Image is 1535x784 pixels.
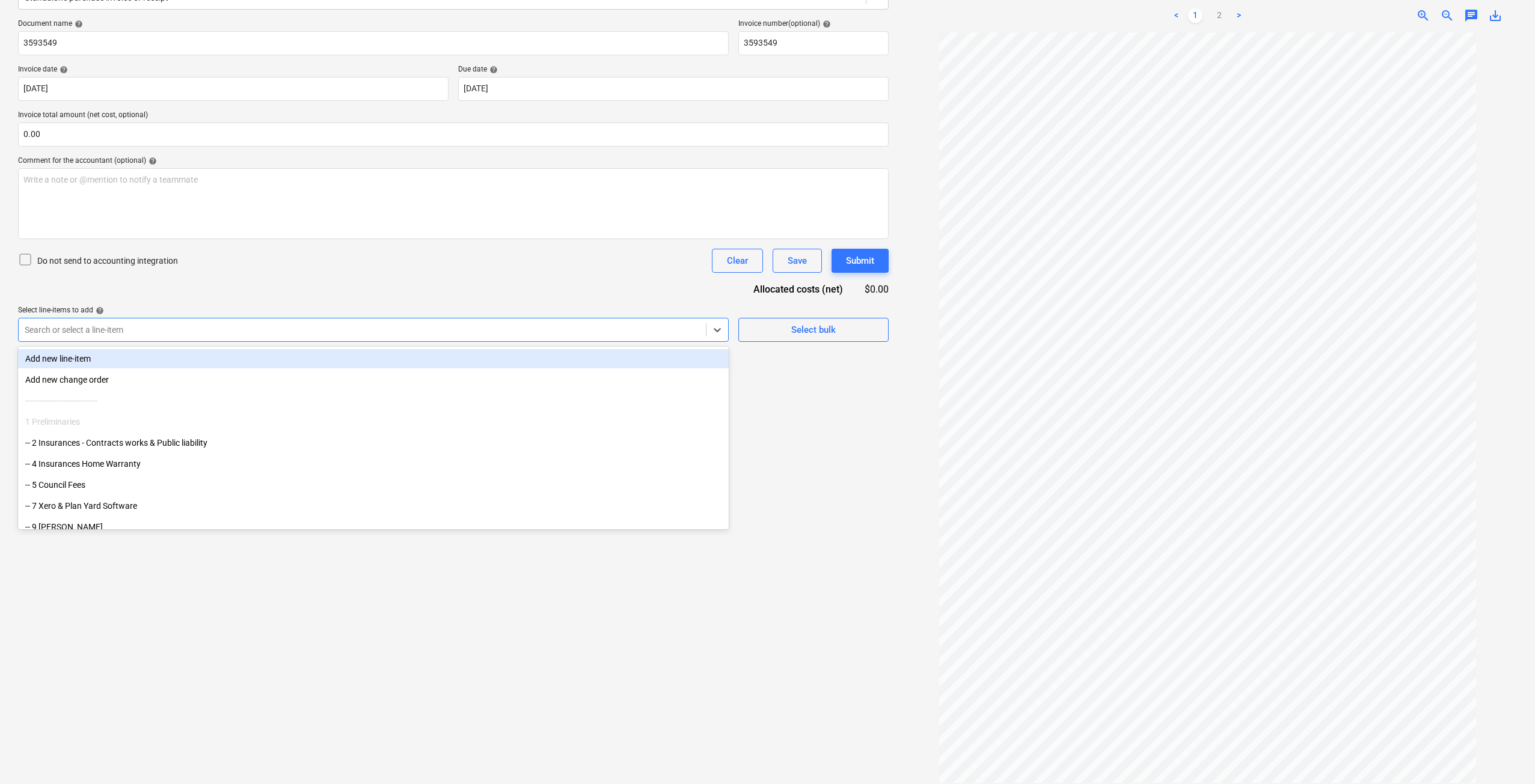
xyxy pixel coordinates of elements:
[788,253,807,269] div: Save
[727,253,748,269] div: Clear
[72,20,83,28] span: help
[712,249,763,273] button: Clear
[820,20,831,28] span: help
[773,249,822,273] button: Save
[18,306,729,315] div: Select line-items to add
[1488,8,1503,23] span: save_alt
[18,156,889,166] div: Comment for the accountant (optional)
[37,255,178,267] p: Do not send to accounting integration
[862,282,889,296] div: $0.00
[18,475,729,494] div: -- 5 Council Fees
[1440,8,1454,23] span: zoom_out
[1464,8,1478,23] span: chat
[1475,726,1535,784] iframe: Chat Widget
[146,157,157,165] span: help
[18,433,729,452] div: -- 2 Insurances - Contracts works & Public liability
[18,517,729,536] div: -- 9 [PERSON_NAME]
[1416,8,1430,23] span: zoom_in
[18,19,729,29] div: Document name
[18,111,889,123] p: Invoice total amount (net cost, optional)
[738,31,889,55] input: Invoice number
[1231,8,1246,23] a: Next page
[1188,8,1203,23] a: Page 1 is your current page
[93,306,104,315] span: help
[732,282,862,296] div: Allocated costs (net)
[1212,8,1227,23] a: Page 2
[458,77,889,101] input: Due date not specified
[846,253,874,269] div: Submit
[458,65,889,74] div: Due date
[18,454,729,473] div: -- 4 Insurances Home Warranty
[487,65,498,74] span: help
[18,391,729,410] div: ------------------------------
[738,19,889,29] div: Invoice number (optional)
[832,249,889,273] button: Submit
[18,31,729,55] input: Document name
[18,496,729,515] div: -- 7 Xero & Plan Yard Software
[791,322,836,338] div: Select bulk
[18,349,729,368] div: Add new line-item
[57,65,68,74] span: help
[1169,8,1183,23] a: Previous page
[18,517,729,536] div: -- 9 Foreman
[18,412,729,431] div: 1 Preliminaries
[18,65,449,74] div: Invoice date
[738,318,889,342] button: Select bulk
[18,77,449,101] input: Invoice date not specified
[18,370,729,389] div: Add new change order
[18,123,889,147] input: Invoice total amount (net cost, optional)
